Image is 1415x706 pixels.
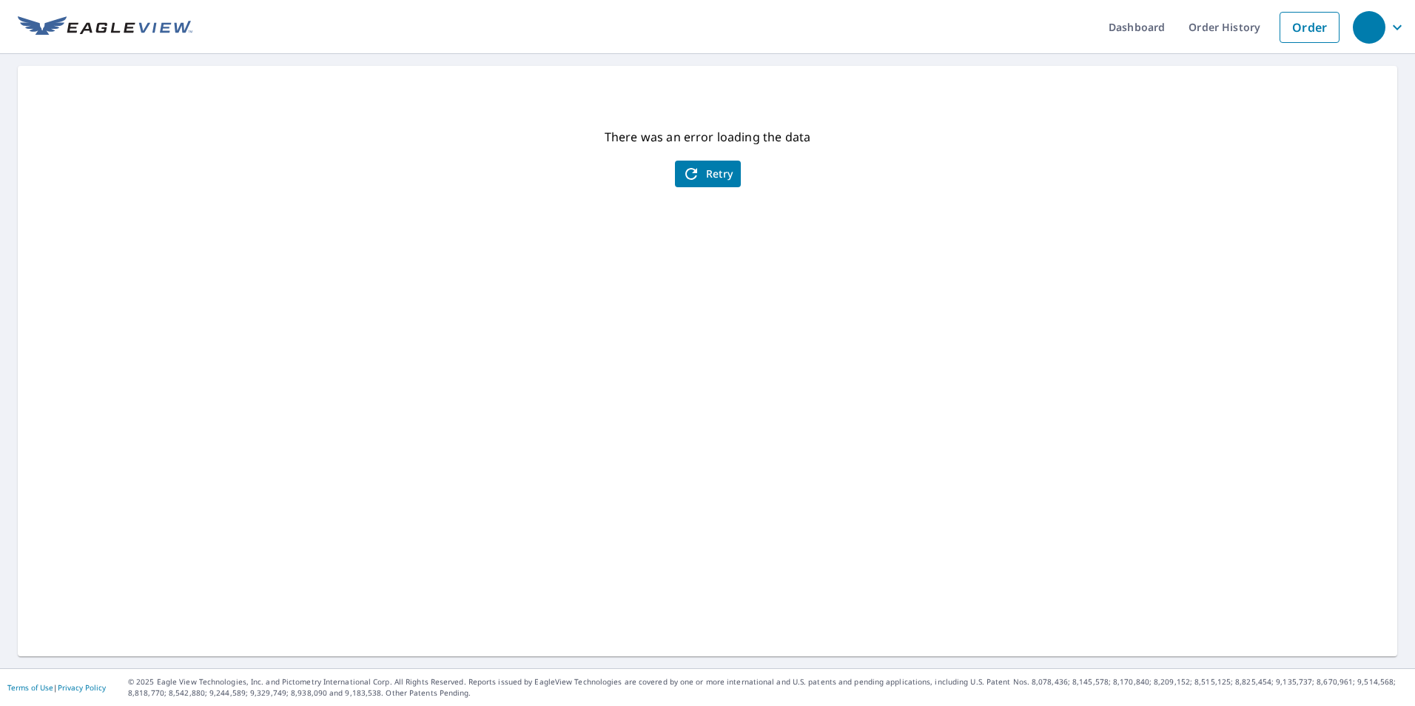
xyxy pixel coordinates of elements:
[605,128,810,146] p: There was an error loading the data
[128,676,1408,699] p: © 2025 Eagle View Technologies, Inc. and Pictometry International Corp. All Rights Reserved. Repo...
[7,682,53,693] a: Terms of Use
[675,161,741,187] button: Retry
[682,165,733,183] span: Retry
[58,682,106,693] a: Privacy Policy
[7,683,106,692] p: |
[1280,12,1340,43] a: Order
[18,16,192,38] img: EV Logo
